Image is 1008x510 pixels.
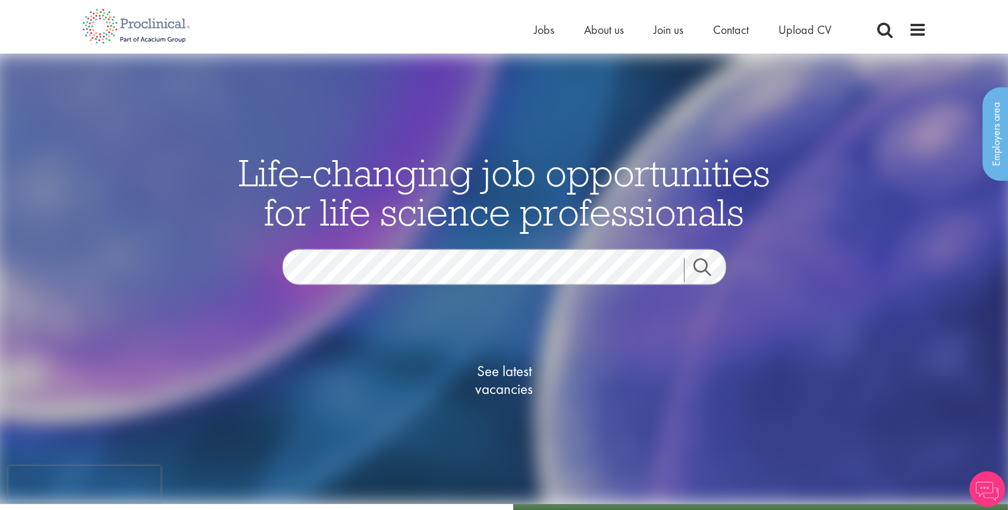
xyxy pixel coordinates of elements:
[445,315,564,446] a: See latestvacancies
[238,149,770,236] span: Life-changing job opportunities for life science professionals
[713,22,749,37] a: Contact
[584,22,624,37] a: About us
[654,22,683,37] a: Join us
[969,471,1005,507] img: Chatbot
[8,466,161,502] iframe: reCAPTCHA
[534,22,554,37] a: Jobs
[684,258,735,282] a: Job search submit button
[445,362,564,398] span: See latest vacancies
[778,22,831,37] a: Upload CV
